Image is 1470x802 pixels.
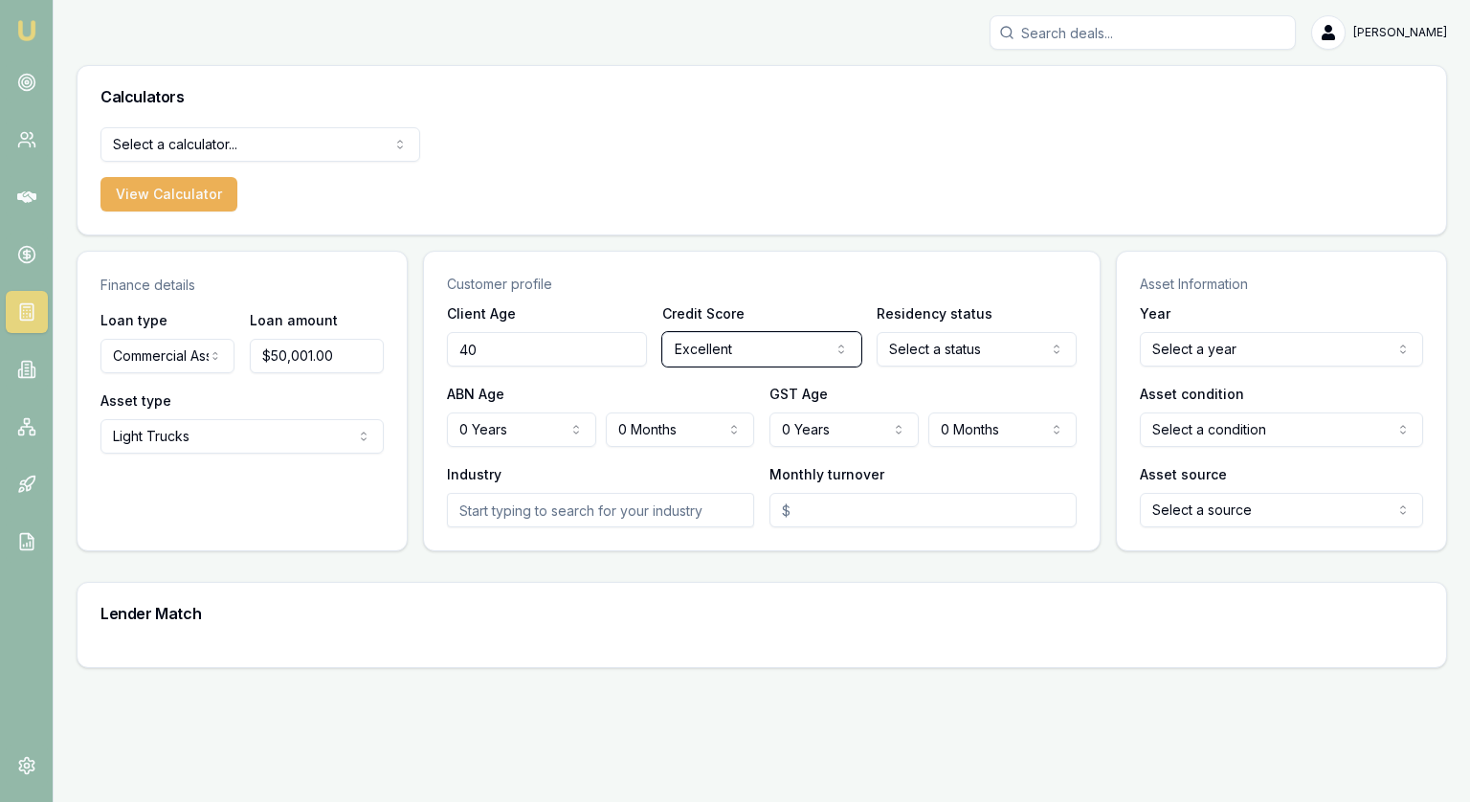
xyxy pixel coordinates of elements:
[1140,305,1170,322] label: Year
[1140,386,1244,402] label: Asset condition
[447,275,1077,294] p: Customer profile
[250,312,338,328] label: Loan amount
[990,15,1296,50] input: Search deals
[769,386,828,402] label: GST Age
[100,606,1423,621] h3: Lender Match
[447,386,504,402] label: ABN Age
[662,305,745,322] label: Credit Score
[100,275,384,297] p: Finance details
[100,312,167,328] label: Loan type
[769,493,1077,527] input: $
[877,305,992,322] label: Residency status
[447,305,516,322] label: Client Age
[1140,275,1423,294] p: Asset Information
[447,493,754,527] input: Start typing to search for your industry
[100,89,1423,104] h3: Calculators
[100,177,237,212] button: View Calculator
[100,392,171,409] label: Asset type
[769,466,884,482] label: Monthly turnover
[15,19,38,42] img: emu-icon-u.png
[447,466,501,482] label: Industry
[250,339,384,373] input: $
[1140,466,1227,482] label: Asset source
[1353,25,1447,40] span: [PERSON_NAME]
